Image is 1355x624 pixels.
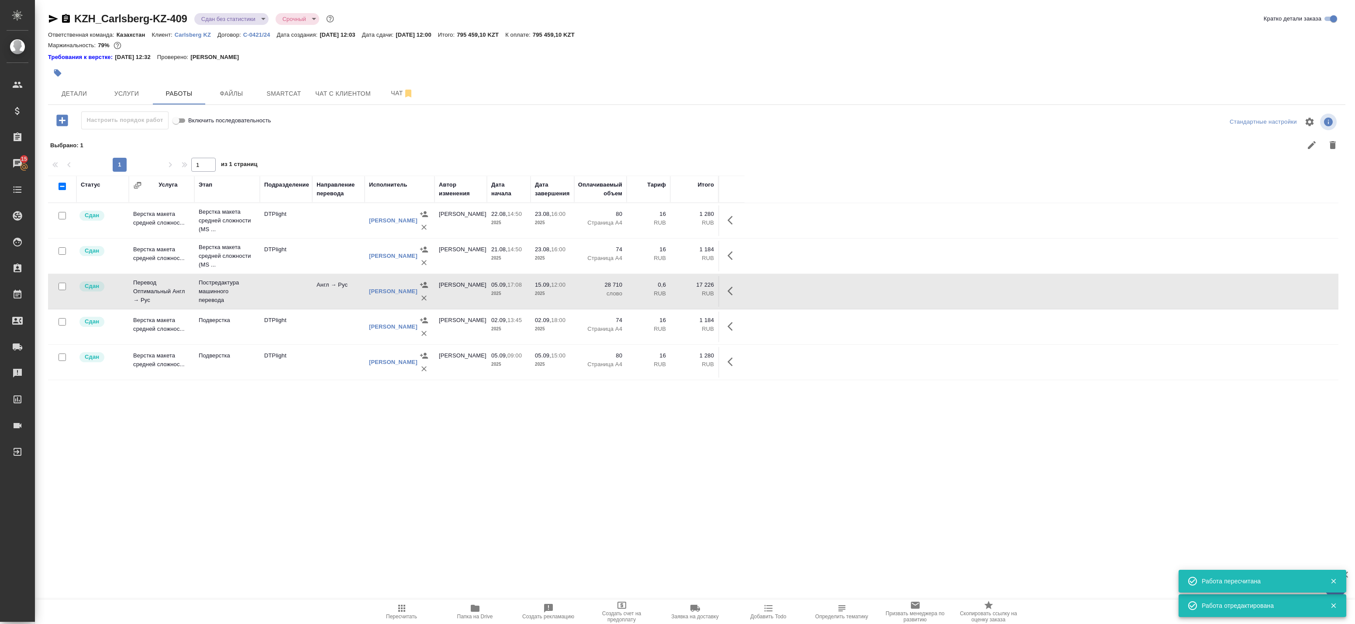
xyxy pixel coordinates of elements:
button: Здесь прячутся важные кнопки [722,351,743,372]
a: С-0421/24 [243,31,277,38]
td: [PERSON_NAME] [434,276,487,307]
p: 17 226 [675,281,714,289]
div: Подразделение [264,180,309,189]
p: 02.09, [491,317,507,323]
svg: Отписаться [403,88,414,99]
p: 15.09, [535,281,551,288]
p: 17:08 [507,281,522,288]
p: 16 [631,210,666,218]
div: Направление перевода [317,180,360,198]
p: Подверстка [199,316,255,325]
p: 14:50 [507,211,522,217]
a: 15 [2,153,33,174]
div: Оплачиваемый объем [578,180,622,198]
p: 1 184 [675,245,714,254]
td: Перевод Оптимальный Англ → Рус [129,274,194,309]
p: 74 [579,245,622,254]
button: Редактировать [1301,135,1322,156]
p: Страница А4 [579,325,622,333]
p: 16:00 [551,246,565,253]
span: Чат [381,88,423,99]
p: 2025 [535,254,570,263]
p: Страница А4 [579,254,622,263]
p: 74 [579,316,622,325]
span: из 1 страниц [221,159,258,172]
span: Файлы [210,88,252,99]
p: 05.09, [491,352,507,359]
a: Carlsberg KZ [175,31,217,38]
p: слово [579,289,622,298]
p: [PERSON_NAME] [190,53,245,62]
p: 13:45 [507,317,522,323]
p: 23.08, [535,246,551,253]
p: Сдан [85,353,99,361]
button: 22154.00 RUB; [112,40,123,51]
p: 795 459,10 KZT [533,31,581,38]
button: Назначить [417,349,431,362]
button: Сдан без статистики [199,15,258,23]
p: Подверстка [199,351,255,360]
span: Чат с клиентом [315,88,371,99]
td: Верстка макета средней сложнос... [129,347,194,378]
p: RUB [631,360,666,369]
td: DTPlight [260,241,312,271]
p: 2025 [491,325,526,333]
p: 15:00 [551,352,565,359]
p: Итого: [438,31,457,38]
p: RUB [631,218,666,227]
div: Автор изменения [439,180,483,198]
a: [PERSON_NAME] [369,253,417,259]
p: 14:50 [507,246,522,253]
p: Сдан [85,211,99,220]
a: [PERSON_NAME] [369,217,417,224]
p: Клиент: [152,31,174,38]
button: Удалить [417,221,431,234]
button: Здесь прячутся важные кнопки [722,210,743,231]
p: RUB [675,325,714,333]
button: Закрыть [1324,577,1342,585]
div: Этап [199,180,212,189]
p: Ответственная команда: [48,31,117,38]
p: К оплате: [505,31,533,38]
p: 12:00 [551,281,565,288]
button: Скопировать ссылку [61,14,71,24]
p: 16:00 [551,211,565,217]
div: Менеджер проверил работу исполнителя, передает ее на следующий этап [79,351,124,363]
span: Smartcat [263,88,305,99]
p: 28 710 [579,281,622,289]
span: Работы [158,88,200,99]
p: 18:00 [551,317,565,323]
p: 1 280 [675,351,714,360]
p: RUB [631,289,666,298]
td: DTPlight [260,205,312,236]
p: Дата создания: [277,31,320,38]
div: Менеджер проверил работу исполнителя, передает ее на следующий этап [79,281,124,292]
div: Статус [81,180,100,189]
button: Сгруппировать [133,181,142,190]
p: 16 [631,351,666,360]
td: Верстка макета средней сложнос... [129,312,194,342]
div: Работа отредактирована [1202,601,1317,610]
p: [DATE] 12:00 [396,31,438,38]
p: RUB [675,360,714,369]
a: KZH_Carlsberg-KZ-409 [74,13,187,24]
p: Договор: [217,31,243,38]
button: Добавить тэг [48,63,67,83]
div: Тариф [647,180,666,189]
span: Включить последовательность [188,116,271,125]
p: 16 [631,316,666,325]
p: 2025 [491,218,526,227]
p: 2025 [535,360,570,369]
p: [DATE] 12:32 [115,53,157,62]
p: 16 [631,245,666,254]
p: 80 [579,210,622,218]
p: 2025 [491,360,526,369]
div: Дата завершения [535,180,570,198]
button: Удалить [417,362,431,375]
p: 09:00 [507,352,522,359]
td: [PERSON_NAME] [434,241,487,271]
td: [PERSON_NAME] [434,205,487,236]
div: Менеджер проверил работу исполнителя, передает ее на следующий этап [79,316,124,328]
p: Проверено: [157,53,191,62]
